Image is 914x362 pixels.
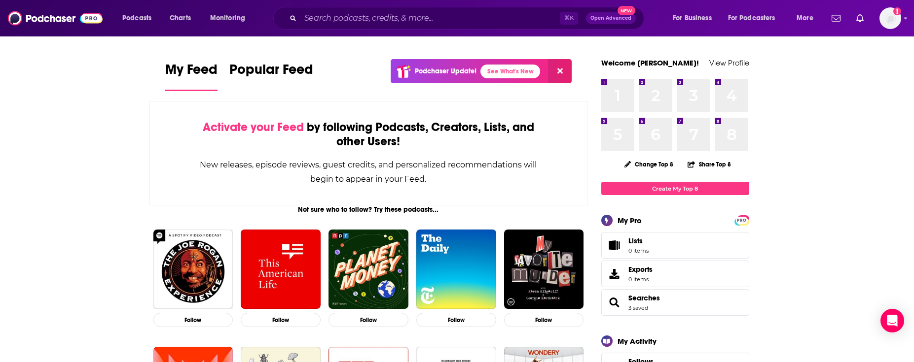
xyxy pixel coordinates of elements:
div: New releases, episode reviews, guest credits, and personalized recommendations will begin to appe... [199,158,538,186]
span: Open Advanced [590,16,631,21]
button: Follow [153,313,233,327]
span: My Feed [165,61,218,84]
div: My Pro [618,216,642,225]
span: Exports [605,267,624,281]
span: Exports [628,265,653,274]
p: Podchaser Update! [415,67,476,75]
span: PRO [736,217,748,224]
button: open menu [115,10,164,26]
svg: Add a profile image [893,7,901,15]
span: New [618,6,635,15]
span: More [797,11,813,25]
img: This American Life [241,230,321,309]
a: My Feed [165,61,218,91]
span: ⌘ K [560,12,578,25]
img: My Favorite Murder with Karen Kilgariff and Georgia Hardstark [504,230,584,309]
span: Logged in as AmberTina [879,7,901,29]
button: Follow [329,313,408,327]
button: Show profile menu [879,7,901,29]
img: The Joe Rogan Experience [153,230,233,309]
span: Popular Feed [229,61,313,84]
button: Follow [241,313,321,327]
button: Open AdvancedNew [586,12,636,24]
a: Exports [601,261,749,287]
div: My Activity [618,336,657,346]
a: PRO [736,216,748,224]
div: Not sure who to follow? Try these podcasts... [149,205,588,214]
button: open menu [790,10,826,26]
a: Show notifications dropdown [828,10,844,27]
a: Lists [601,232,749,259]
span: For Podcasters [728,11,775,25]
button: Change Top 8 [619,158,680,170]
div: Open Intercom Messenger [880,309,904,332]
span: Charts [170,11,191,25]
a: See What's New [480,65,540,78]
button: Follow [416,313,496,327]
a: Searches [605,296,624,309]
div: Search podcasts, credits, & more... [283,7,654,30]
img: Podchaser - Follow, Share and Rate Podcasts [8,9,103,28]
img: The Daily [416,230,496,309]
button: Share Top 8 [687,155,731,174]
span: Activate your Feed [203,120,304,134]
span: 0 items [628,247,649,254]
span: For Business [673,11,712,25]
a: Searches [628,294,660,302]
span: Monitoring [210,11,245,25]
a: Charts [163,10,197,26]
span: Lists [605,238,624,252]
a: Popular Feed [229,61,313,91]
span: Podcasts [122,11,151,25]
a: Welcome [PERSON_NAME]! [601,58,699,67]
div: by following Podcasts, Creators, Lists, and other Users! [199,120,538,149]
a: Create My Top 8 [601,182,749,195]
img: User Profile [879,7,901,29]
input: Search podcasts, credits, & more... [300,10,560,26]
a: Show notifications dropdown [852,10,868,27]
span: Searches [601,289,749,316]
span: Lists [628,236,649,245]
img: Planet Money [329,230,408,309]
button: open menu [722,10,790,26]
button: Follow [504,313,584,327]
span: 0 items [628,276,653,283]
a: 3 saved [628,304,648,311]
button: open menu [666,10,724,26]
span: Lists [628,236,643,245]
button: open menu [203,10,258,26]
a: View Profile [709,58,749,67]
